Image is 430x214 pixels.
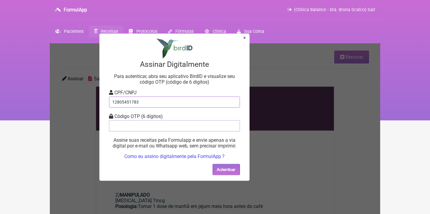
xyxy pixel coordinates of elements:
[124,153,225,159] a: Como eu assino digitalmente pela FormulApp ?
[136,29,157,34] span: Protocolos
[113,137,236,148] span: Assine suas receitas pela Formulapp e envie apenas a via digital por e-mail ou Whatsapp web, sem ...
[287,7,375,12] a: (Clínica Balance - Dra. Bruna Scalco) Sair
[156,38,192,58] img: Logo Birdid
[213,164,240,175] button: Autenticar
[114,113,163,119] span: Código OTP (6 dígitos)
[109,73,240,85] p: Para autenticar, abra seu aplicativo BirdID e visualize seu código OTP (código de 6 digítos)
[50,26,89,37] a: Pacientes
[163,26,199,37] a: Fórmulas
[89,26,123,37] a: Receitas
[175,29,194,34] span: Fórmulas
[123,26,162,37] a: Protocolos
[64,7,87,13] h3: FormulApp
[114,89,137,95] span: CPF/CNPJ
[294,7,375,12] span: (Clínica Balance - Dra. Bruna Scalco) Sair
[140,60,209,68] span: Assinar Digitalmente
[213,29,226,34] span: Clínica
[243,35,246,40] a: Fechar
[244,29,264,34] span: Sua Conta
[64,29,83,34] span: Pacientes
[101,29,118,34] span: Receitas
[232,26,270,37] a: Sua Conta
[199,26,232,37] a: Clínica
